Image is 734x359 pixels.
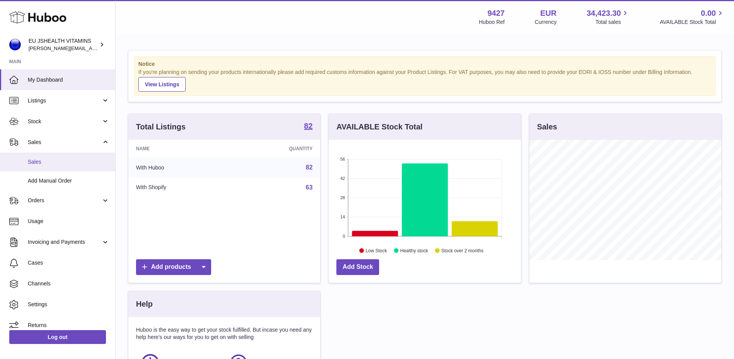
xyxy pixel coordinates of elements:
[28,218,109,225] span: Usage
[341,157,345,161] text: 56
[341,195,345,200] text: 28
[660,18,725,26] span: AVAILABLE Stock Total
[487,8,505,18] strong: 9427
[138,60,711,68] strong: Notice
[595,18,630,26] span: Total sales
[540,8,556,18] strong: EUR
[28,139,101,146] span: Sales
[28,97,101,104] span: Listings
[343,234,345,238] text: 0
[341,215,345,219] text: 14
[28,238,101,246] span: Invoicing and Payments
[9,39,21,50] img: laura@jessicasepel.com
[304,122,312,130] strong: 82
[29,45,155,51] span: [PERSON_NAME][EMAIL_ADDRESS][DOMAIN_NAME]
[28,118,101,125] span: Stock
[535,18,557,26] div: Currency
[28,322,109,329] span: Returns
[442,248,484,253] text: Stock over 2 months
[306,184,313,191] a: 63
[136,122,186,132] h3: Total Listings
[660,8,725,26] a: 0.00 AVAILABLE Stock Total
[28,280,109,287] span: Channels
[232,140,321,158] th: Quantity
[9,330,106,344] a: Log out
[336,122,422,132] h3: AVAILABLE Stock Total
[28,76,109,84] span: My Dashboard
[341,176,345,181] text: 42
[136,326,312,341] p: Huboo is the easy way to get your stock fulfilled. But incase you need any help here's our ways f...
[136,299,153,309] h3: Help
[304,122,312,131] a: 82
[28,259,109,267] span: Cases
[128,140,232,158] th: Name
[366,248,387,253] text: Low Stock
[28,177,109,185] span: Add Manual Order
[128,158,232,178] td: With Huboo
[701,8,716,18] span: 0.00
[28,301,109,308] span: Settings
[586,8,630,26] a: 34,423.30 Total sales
[586,8,621,18] span: 34,423.30
[128,178,232,198] td: With Shopify
[479,18,505,26] div: Huboo Ref
[537,122,557,132] h3: Sales
[138,69,711,92] div: If you're planning on sending your products internationally please add required customs informati...
[28,197,101,204] span: Orders
[306,164,313,171] a: 82
[29,37,98,52] div: EU JSHEALTH VITAMINS
[28,158,109,166] span: Sales
[400,248,428,253] text: Healthy stock
[336,259,379,275] a: Add Stock
[136,259,211,275] a: Add products
[138,77,186,92] a: View Listings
